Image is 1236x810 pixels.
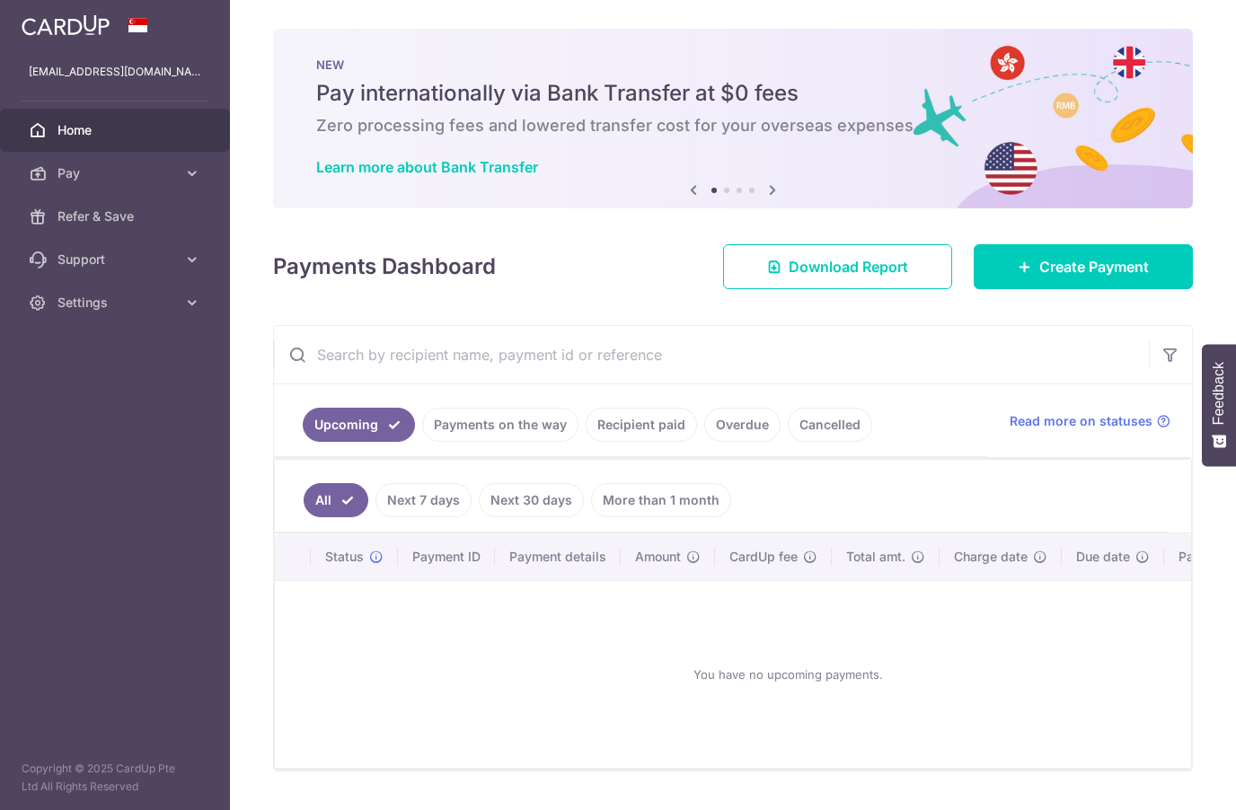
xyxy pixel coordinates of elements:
[57,251,176,269] span: Support
[479,483,584,517] a: Next 30 days
[22,14,110,36] img: CardUp
[1010,412,1170,430] a: Read more on statuses
[316,158,538,176] a: Learn more about Bank Transfer
[273,29,1193,208] img: Bank transfer banner
[316,57,1150,72] p: NEW
[29,63,201,81] p: [EMAIL_ADDRESS][DOMAIN_NAME]
[325,548,364,566] span: Status
[846,548,905,566] span: Total amt.
[1010,412,1152,430] span: Read more on statuses
[274,326,1149,383] input: Search by recipient name, payment id or reference
[723,244,952,289] a: Download Report
[729,548,798,566] span: CardUp fee
[422,408,578,442] a: Payments on the way
[1202,344,1236,466] button: Feedback - Show survey
[635,548,681,566] span: Amount
[57,294,176,312] span: Settings
[316,115,1150,136] h6: Zero processing fees and lowered transfer cost for your overseas expenses
[303,408,415,442] a: Upcoming
[57,164,176,182] span: Pay
[316,79,1150,108] h5: Pay internationally via Bank Transfer at $0 fees
[304,483,368,517] a: All
[1039,256,1149,277] span: Create Payment
[57,121,176,139] span: Home
[1211,362,1227,425] span: Feedback
[1076,548,1130,566] span: Due date
[974,244,1193,289] a: Create Payment
[704,408,781,442] a: Overdue
[789,256,908,277] span: Download Report
[954,548,1028,566] span: Charge date
[273,251,496,283] h4: Payments Dashboard
[591,483,731,517] a: More than 1 month
[495,533,621,580] th: Payment details
[586,408,697,442] a: Recipient paid
[375,483,472,517] a: Next 7 days
[57,207,176,225] span: Refer & Save
[788,408,872,442] a: Cancelled
[398,533,495,580] th: Payment ID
